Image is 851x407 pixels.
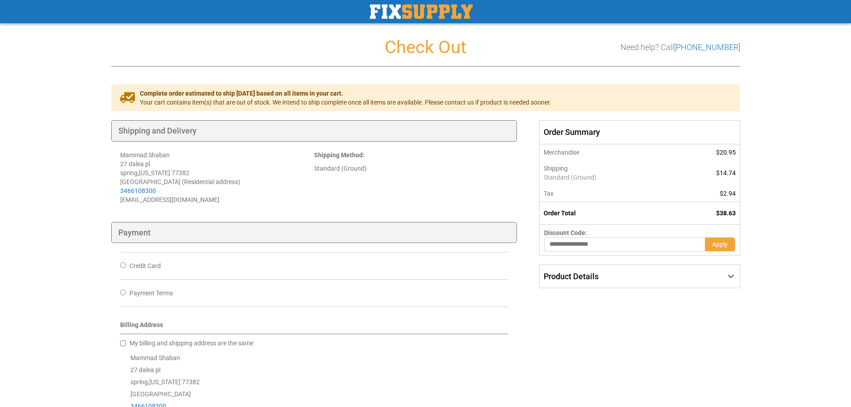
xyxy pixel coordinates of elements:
[111,38,740,57] h1: Check Out
[111,120,517,142] div: Shipping and Delivery
[540,144,677,160] th: Merchandise
[716,210,736,217] span: $38.63
[139,169,170,176] span: [US_STATE]
[314,151,365,159] strong: :
[130,340,253,347] span: My billing and shipping address are the same
[540,185,677,202] th: Tax
[314,151,363,159] span: Shipping Method
[370,4,473,19] img: Fix Industrial Supply
[539,120,740,144] span: Order Summary
[716,169,736,176] span: $14.74
[120,320,508,334] div: Billing Address
[620,43,740,52] h3: Need help? Call
[544,229,587,236] span: Discount Code:
[544,165,568,172] span: Shipping
[149,378,180,386] span: [US_STATE]
[130,262,161,269] span: Credit Card
[544,272,599,281] span: Product Details
[120,196,219,203] span: [EMAIL_ADDRESS][DOMAIN_NAME]
[120,187,156,194] a: 3466108300
[130,290,173,297] span: Payment Terms
[716,149,736,156] span: $20.95
[140,89,551,98] span: Complete order estimated to ship [DATE] based on all items in your cart.
[111,222,517,243] div: Payment
[720,190,736,197] span: $2.94
[370,4,473,19] a: store logo
[140,98,551,107] span: Your cart contains item(s) that are out of stock. We intend to ship complete once all items are a...
[712,241,728,248] span: Apply
[314,164,508,173] div: Standard (Ground)
[120,151,314,204] address: Mammad Shaban 27 dalea pl spring , 77382 [GEOGRAPHIC_DATA] (Residential address)
[544,173,672,182] span: Standard (Ground)
[674,42,740,52] a: [PHONE_NUMBER]
[705,237,735,252] button: Apply
[544,210,576,217] strong: Order Total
